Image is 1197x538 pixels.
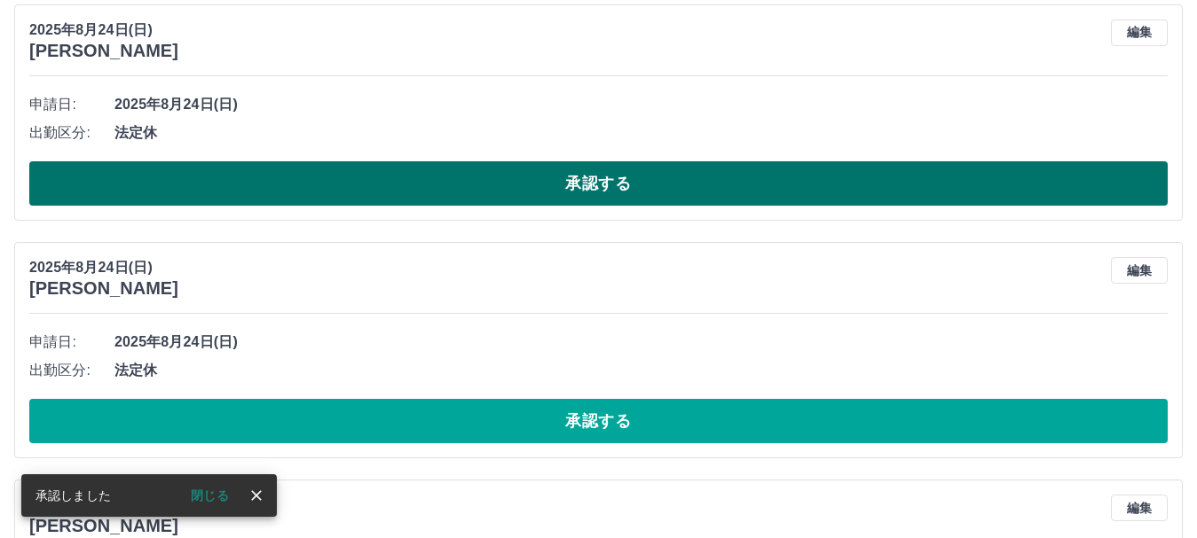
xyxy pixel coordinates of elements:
[29,161,1168,206] button: 承認する
[114,331,1168,353] span: 2025年8月24日(日)
[1111,19,1168,46] button: 編集
[1111,257,1168,284] button: 編集
[29,516,178,536] h3: [PERSON_NAME]
[29,360,114,381] span: 出勤区分:
[177,482,243,509] button: 閉じる
[29,94,114,115] span: 申請日:
[29,122,114,144] span: 出勤区分:
[1111,495,1168,521] button: 編集
[114,360,1168,381] span: 法定休
[29,278,178,299] h3: [PERSON_NAME]
[29,399,1168,443] button: 承認する
[29,41,178,61] h3: [PERSON_NAME]
[114,94,1168,115] span: 2025年8月24日(日)
[243,482,270,509] button: close
[29,331,114,353] span: 申請日:
[29,19,178,41] p: 2025年8月24日(日)
[35,480,111,511] div: 承認しました
[114,122,1168,144] span: 法定休
[29,257,178,278] p: 2025年8月24日(日)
